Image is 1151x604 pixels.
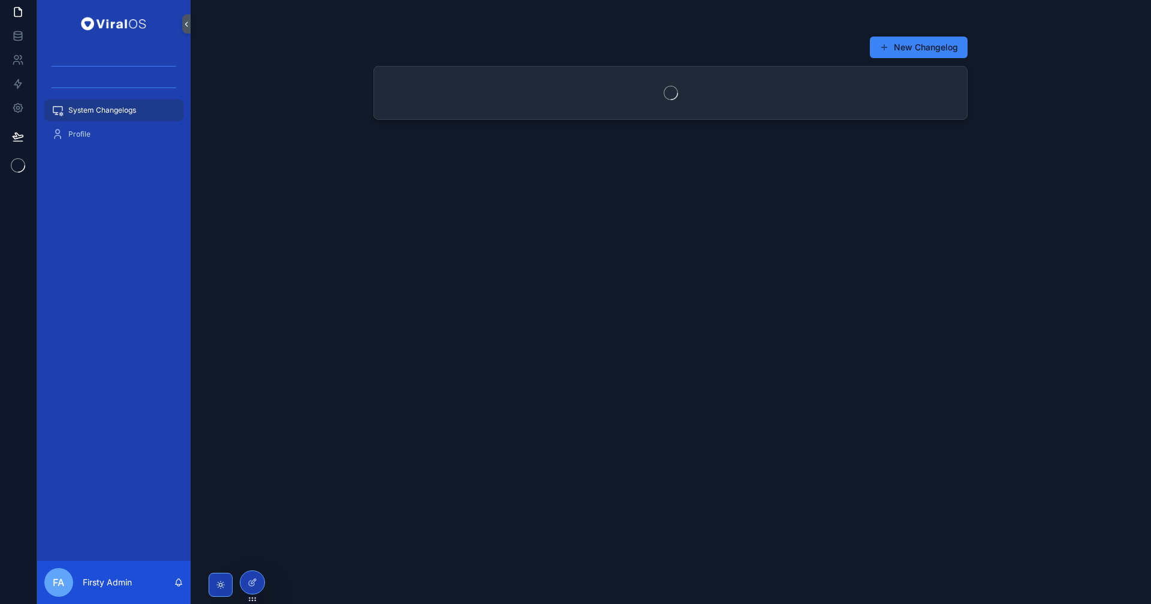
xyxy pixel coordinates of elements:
[83,576,132,588] p: Firsty Admin
[870,37,968,58] button: New Changelog
[44,99,183,121] a: System Changelogs
[68,129,91,139] span: Profile
[68,105,136,115] span: System Changelogs
[53,575,64,590] span: FA
[44,123,183,145] a: Profile
[37,48,191,161] div: scrollable content
[78,14,149,34] img: App logo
